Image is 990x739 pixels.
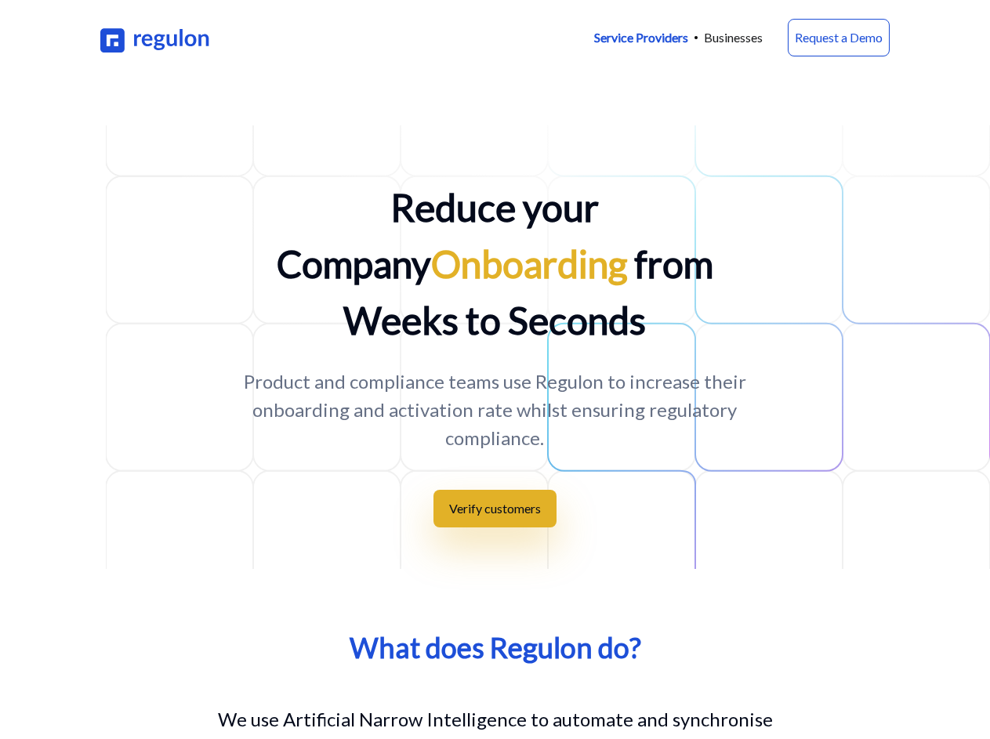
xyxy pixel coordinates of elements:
p: Product and compliance teams use Regulon to increase their onboarding and activation rate whilst ... [219,368,771,452]
img: Regulon Logo [100,23,211,53]
a: Businesses [704,28,763,47]
h3: What does Regulon do? [350,632,641,663]
span: Onboarding [431,241,627,286]
a: Request a Demo [788,19,890,56]
button: Verify customers [433,490,557,527]
a: Service Providers [594,28,688,47]
h1: Reduce your Company from Weeks to Seconds [219,179,771,349]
